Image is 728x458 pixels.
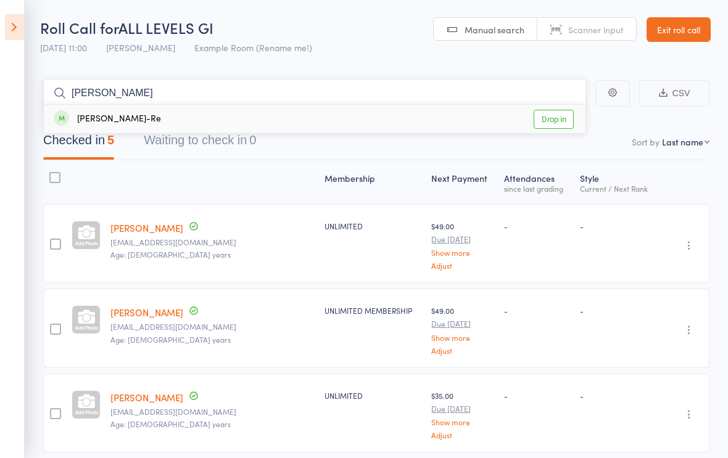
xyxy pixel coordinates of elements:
div: - [580,390,655,401]
div: - [504,390,570,401]
span: Roll Call for [40,17,118,38]
div: 5 [107,133,114,147]
span: Age: [DEMOGRAPHIC_DATA] years [110,249,231,260]
span: Manual search [465,23,524,36]
div: - [580,305,655,316]
div: $49.00 [431,221,494,269]
div: [PERSON_NAME]-Re [54,112,161,126]
a: Show more [431,418,494,426]
div: Last name [662,136,703,148]
span: [PERSON_NAME] [106,41,175,54]
span: Scanner input [568,23,624,36]
small: lburnett198652@gmail.com [110,322,315,331]
label: Sort by [632,136,660,148]
div: Atten­dances [499,166,575,198]
div: UNLIMITED [325,221,421,231]
div: Style [575,166,660,198]
a: Show more [431,333,494,341]
small: garisanaic@yahoo.co.uk [110,407,315,416]
div: - [504,221,570,231]
div: UNLIMITED [325,390,421,401]
a: [PERSON_NAME] [110,221,183,234]
span: [DATE] 11:00 [40,41,87,54]
a: [PERSON_NAME] [110,391,183,404]
span: Age: [DEMOGRAPHIC_DATA] years [110,334,231,345]
div: $49.00 [431,305,494,354]
small: Due [DATE] [431,235,494,243]
a: Adjust [431,346,494,354]
a: Exit roll call [647,17,711,42]
span: ALL LEVELS GI [118,17,213,38]
span: Age: [DEMOGRAPHIC_DATA] years [110,419,231,429]
small: Due [DATE] [431,319,494,328]
a: Show more [431,248,494,256]
span: Example Room (Rename me!) [194,41,312,54]
div: - [504,305,570,316]
button: CSV [639,80,709,107]
div: since last grading [504,184,570,192]
a: Drop in [534,110,574,129]
small: Due [DATE] [431,404,494,413]
small: rdbryantholdings@gmail.com [110,238,315,247]
div: - [580,221,655,231]
div: Next Payment [426,166,498,198]
div: UNLIMITED MEMBERSHIP [325,305,421,316]
a: Adjust [431,261,494,269]
div: $35.00 [431,390,494,439]
a: Adjust [431,431,494,439]
button: Checked in5 [43,127,114,160]
input: Search by name [43,79,586,107]
button: Waiting to check in0 [144,127,256,160]
div: 0 [249,133,256,147]
a: [PERSON_NAME] [110,306,183,319]
div: Membership [320,166,426,198]
div: Current / Next Rank [580,184,655,192]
